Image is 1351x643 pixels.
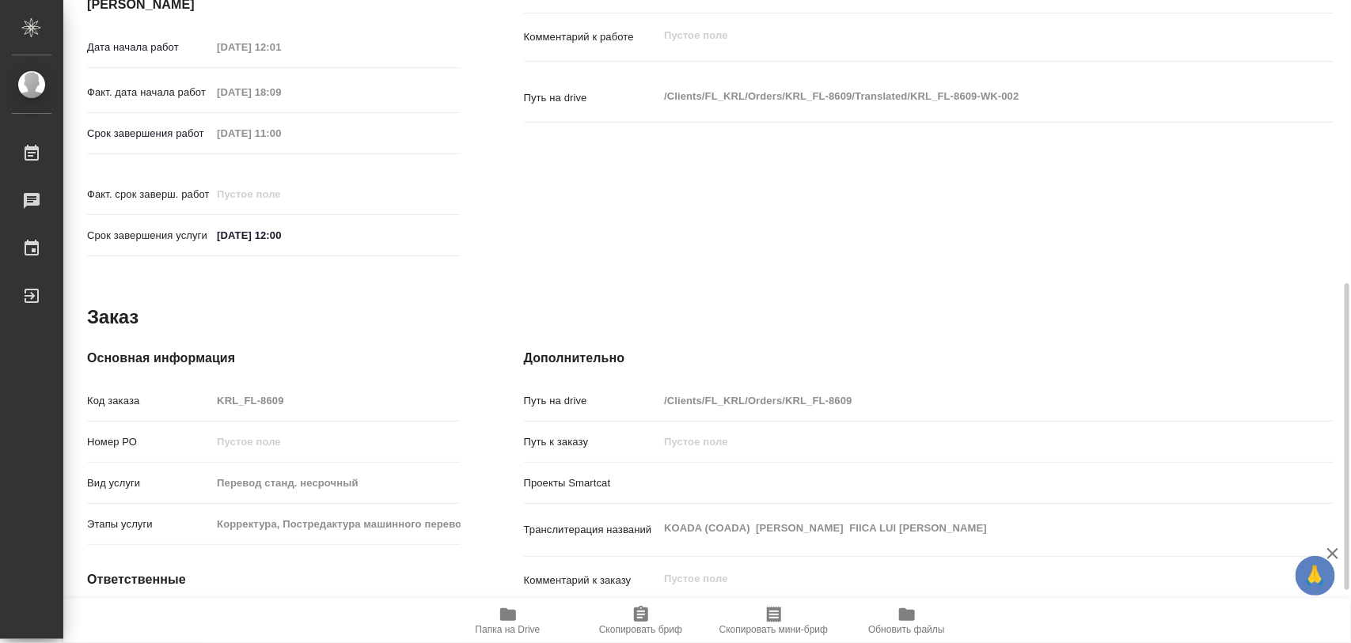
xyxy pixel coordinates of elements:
[524,573,659,588] p: Комментарий к заказу
[524,29,659,45] p: Комментарий к работе
[658,430,1266,453] input: Пустое поле
[708,599,841,643] button: Скопировать мини-бриф
[524,393,659,409] p: Путь на drive
[658,83,1266,110] textarea: /Clients/FL_KRL/Orders/KRL_FL-8609/Translated/KRL_FL-8609-WK-002
[476,624,541,635] span: Папка на Drive
[87,126,211,142] p: Срок завершения работ
[211,430,460,453] input: Пустое поле
[211,81,350,104] input: Пустое поле
[211,183,350,206] input: Пустое поле
[87,228,211,244] p: Срок завершения услуги
[841,599,973,643] button: Обновить файлы
[524,349,1334,368] h4: Дополнительно
[87,393,211,409] p: Код заказа
[87,475,211,491] p: Вид услуги
[211,513,460,535] input: Пустое поле
[868,624,945,635] span: Обновить файлы
[87,434,211,450] p: Номер РО
[87,187,211,202] p: Факт. срок заверш. работ
[211,36,350,59] input: Пустое поле
[524,522,659,538] p: Транслитерация названий
[442,599,575,643] button: Папка на Drive
[211,224,350,247] input: ✎ Введи что-нибудь
[87,85,211,100] p: Факт. дата начала работ
[575,599,708,643] button: Скопировать бриф
[87,570,461,589] h4: Ответственные
[211,122,350,145] input: Пустое поле
[524,90,659,106] p: Путь на drive
[87,304,139,330] h2: Заказ
[599,624,682,635] span: Скопировать бриф
[524,434,659,450] p: Путь к заказу
[211,471,460,494] input: Пустое поле
[1296,556,1335,596] button: 🙏
[211,389,460,412] input: Пустое поле
[658,515,1266,542] textarea: KOADA (COADA) [PERSON_NAME] FIICA LUI [PERSON_NAME]
[658,389,1266,412] input: Пустое поле
[87,349,461,368] h4: Основная информация
[87,40,211,55] p: Дата начала работ
[1302,559,1329,592] span: 🙏
[524,475,659,491] p: Проекты Smartcat
[719,624,828,635] span: Скопировать мини-бриф
[87,516,211,532] p: Этапы услуги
